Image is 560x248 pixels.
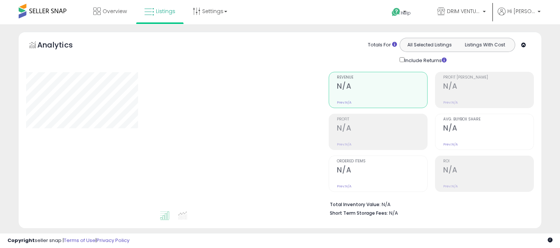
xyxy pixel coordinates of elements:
h2: N/A [443,124,534,134]
small: Prev: N/A [443,100,458,105]
span: Profit [337,117,427,122]
span: Avg. Buybox Share [443,117,534,122]
h2: N/A [443,82,534,92]
span: Listings [156,7,175,15]
div: Totals For [368,42,397,49]
span: Hi [PERSON_NAME] [507,7,535,15]
span: DRIM VENTURES LLC [447,7,481,15]
b: Short Term Storage Fees: [330,210,388,216]
h2: N/A [443,166,534,176]
span: Profit [PERSON_NAME] [443,76,534,80]
div: seller snap | | [7,237,129,244]
span: N/A [389,209,398,217]
small: Prev: N/A [337,142,351,147]
span: Help [401,10,411,16]
span: Revenue [337,76,427,80]
small: Prev: N/A [443,184,458,189]
span: ROI [443,159,534,163]
button: All Selected Listings [402,40,457,50]
a: Terms of Use [64,237,96,244]
b: Total Inventory Value: [330,201,381,208]
a: Hi [PERSON_NAME] [498,7,541,24]
small: Prev: N/A [443,142,458,147]
h2: N/A [337,166,427,176]
span: Overview [103,7,127,15]
i: Get Help [391,7,401,17]
h2: N/A [337,124,427,134]
small: Prev: N/A [337,184,351,189]
div: Include Returns [394,56,456,64]
h5: Analytics [37,40,87,52]
span: Ordered Items [337,159,427,163]
button: Listings With Cost [457,40,513,50]
a: Help [386,2,425,24]
strong: Copyright [7,237,35,244]
h2: N/A [337,82,427,92]
a: Privacy Policy [97,237,129,244]
small: Prev: N/A [337,100,351,105]
li: N/A [330,199,528,208]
